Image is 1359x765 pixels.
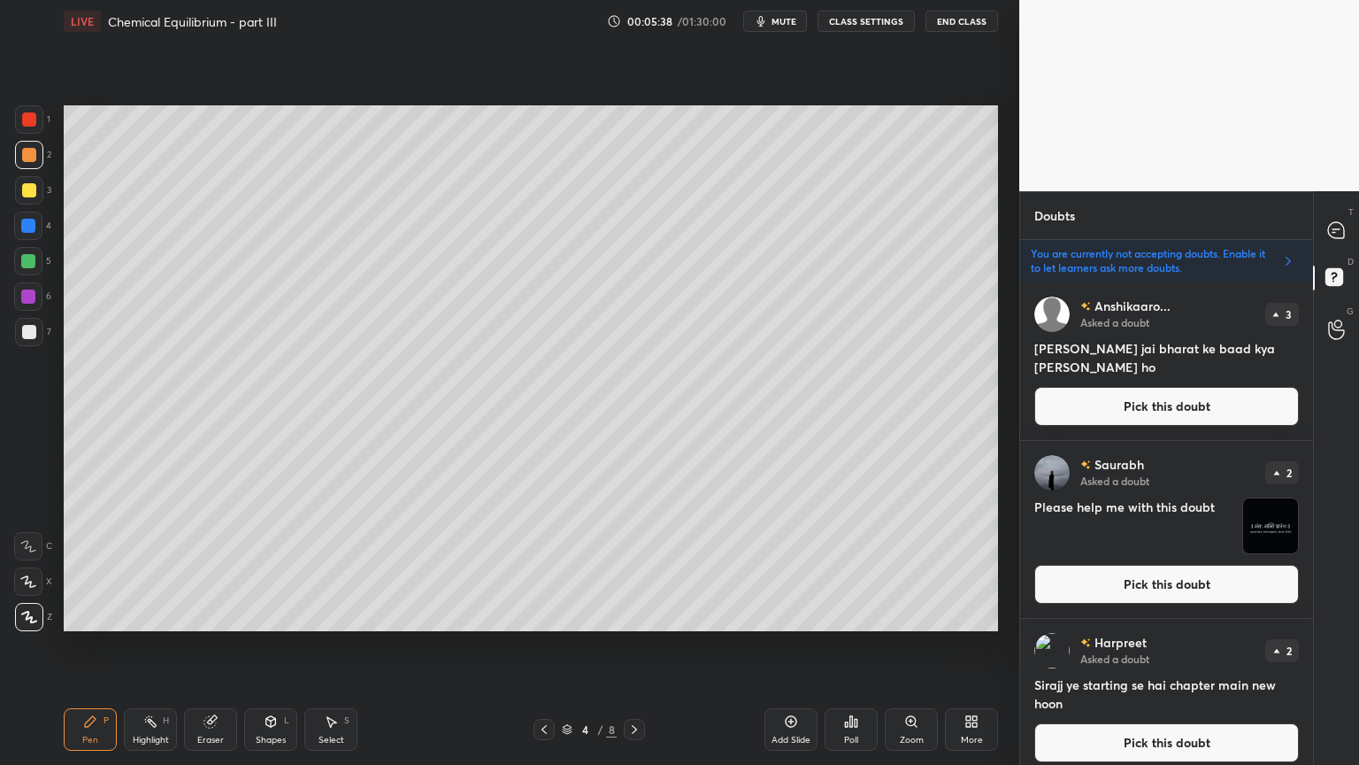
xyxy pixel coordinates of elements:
[925,11,998,32] button: End Class
[1034,723,1299,762] button: Pick this doubt
[163,716,169,725] div: H
[1348,205,1354,219] p: T
[15,105,50,134] div: 1
[14,212,51,240] div: 4
[1286,309,1292,320] p: 3
[284,716,289,725] div: L
[1080,474,1149,488] p: Asked a doubt
[1080,638,1091,648] img: no-rating-badge.077c3623.svg
[104,716,109,725] div: P
[1034,498,1235,554] h4: Please help me with this doubt
[597,724,603,735] div: /
[64,11,101,32] div: LIVE
[961,736,983,745] div: More
[818,11,915,32] button: CLASS SETTINGS
[1286,645,1292,656] p: 2
[1094,299,1171,313] p: Anshikaaro...
[1094,458,1144,472] p: Saurabh
[1080,302,1091,312] img: no-rating-badge.077c3623.svg
[1094,636,1147,650] p: Harpreet
[1034,676,1299,713] h4: Sirajj ye starting se hai chapter main new hoon
[108,13,277,30] h4: Chemical Equilibrium - part III
[576,724,594,735] div: 4
[1034,633,1070,668] img: 3
[197,736,224,745] div: Eraser
[1020,192,1089,239] p: Doubts
[14,568,52,596] div: X
[1034,455,1070,491] img: dfa78601de634db491e682fdf7a8c38a.jpg
[14,532,52,560] div: C
[1080,315,1149,329] p: Asked a doubt
[1286,467,1292,478] p: 2
[1034,297,1070,332] img: default.png
[844,736,858,745] div: Poll
[743,11,807,32] button: mute
[1020,282,1313,765] div: grid
[1034,339,1299,376] h4: [PERSON_NAME] jai bharat ke baad kya [PERSON_NAME] ho
[15,603,52,631] div: Z
[15,318,51,346] div: 7
[256,736,286,745] div: Shapes
[1034,387,1299,426] button: Pick this doubt
[1347,255,1354,268] p: D
[606,722,617,738] div: 8
[133,736,169,745] div: Highlight
[344,716,349,725] div: S
[15,176,51,205] div: 3
[82,736,98,745] div: Pen
[1031,247,1274,275] p: You are currently not accepting doubts. Enable it to let learners ask more doubts.
[1080,652,1149,666] p: Asked a doubt
[900,736,924,745] div: Zoom
[319,736,344,745] div: Select
[14,282,51,311] div: 6
[1080,460,1091,470] img: no-rating-badge.077c3623.svg
[1347,305,1354,318] p: G
[1243,498,1298,553] img: 1759239288LNDO26.JPEG
[15,141,51,169] div: 2
[772,15,796,27] span: mute
[14,247,51,275] div: 5
[1034,565,1299,604] button: Pick this doubt
[772,736,810,745] div: Add Slide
